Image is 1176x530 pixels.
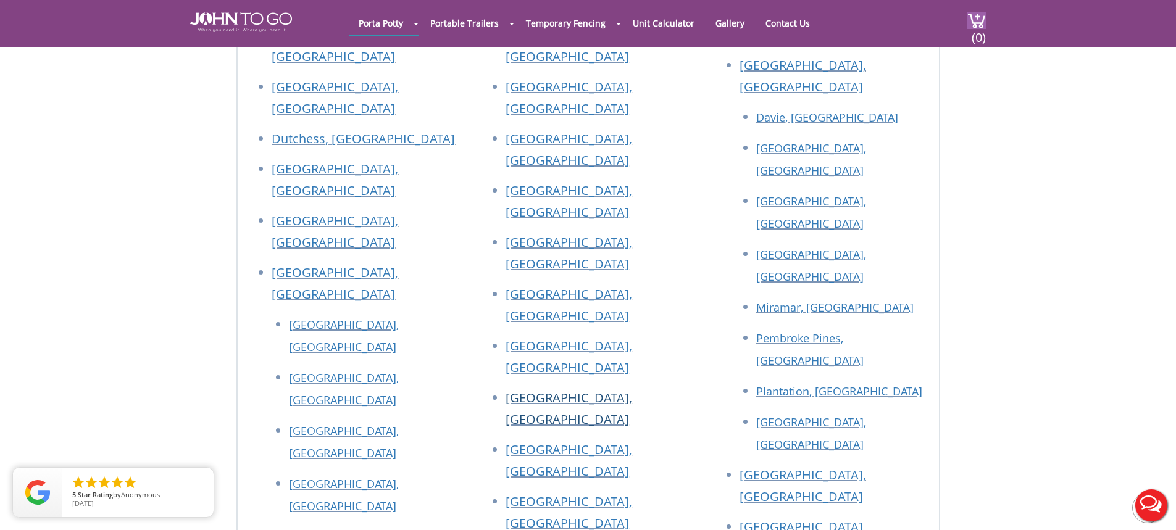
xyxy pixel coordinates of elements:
[506,130,632,168] a: [GEOGRAPHIC_DATA], [GEOGRAPHIC_DATA]
[123,475,138,490] li: 
[740,466,866,505] a: [GEOGRAPHIC_DATA], [GEOGRAPHIC_DATA]
[84,475,99,490] li: 
[756,11,819,35] a: Contact Us
[97,475,112,490] li: 
[289,370,399,407] a: [GEOGRAPHIC_DATA], [GEOGRAPHIC_DATA]
[506,78,632,117] a: [GEOGRAPHIC_DATA], [GEOGRAPHIC_DATA]
[349,11,412,35] a: Porta Potty
[1127,481,1176,530] button: Live Chat
[506,441,632,479] a: [GEOGRAPHIC_DATA], [GEOGRAPHIC_DATA]
[25,480,50,505] img: Review Rating
[289,423,399,460] a: [GEOGRAPHIC_DATA], [GEOGRAPHIC_DATA]
[78,490,113,499] span: Star Rating
[72,499,94,508] span: [DATE]
[740,57,866,95] a: [GEOGRAPHIC_DATA], [GEOGRAPHIC_DATA]
[506,337,632,376] a: [GEOGRAPHIC_DATA], [GEOGRAPHIC_DATA]
[967,12,986,29] img: cart a
[72,491,204,500] span: by
[289,476,399,513] a: [GEOGRAPHIC_DATA], [GEOGRAPHIC_DATA]
[272,78,398,117] a: [GEOGRAPHIC_DATA], [GEOGRAPHIC_DATA]
[756,415,866,452] a: [GEOGRAPHIC_DATA], [GEOGRAPHIC_DATA]
[190,12,292,32] img: JOHN to go
[517,11,615,35] a: Temporary Fencing
[421,11,508,35] a: Portable Trailers
[272,130,455,147] a: Dutchess, [GEOGRAPHIC_DATA]
[971,19,986,46] span: (0)
[121,490,160,499] span: Anonymous
[623,11,704,35] a: Unit Calculator
[756,141,866,178] a: [GEOGRAPHIC_DATA], [GEOGRAPHIC_DATA]
[272,212,398,251] a: [GEOGRAPHIC_DATA], [GEOGRAPHIC_DATA]
[706,11,754,35] a: Gallery
[756,300,914,315] a: Miramar, [GEOGRAPHIC_DATA]
[756,194,866,231] a: [GEOGRAPHIC_DATA], [GEOGRAPHIC_DATA]
[506,182,632,220] a: [GEOGRAPHIC_DATA], [GEOGRAPHIC_DATA]
[506,286,632,324] a: [GEOGRAPHIC_DATA], [GEOGRAPHIC_DATA]
[506,389,632,428] a: [GEOGRAPHIC_DATA], [GEOGRAPHIC_DATA]
[71,475,86,490] li: 
[756,331,864,368] a: Pembroke Pines, [GEOGRAPHIC_DATA]
[272,160,398,199] a: [GEOGRAPHIC_DATA], [GEOGRAPHIC_DATA]
[506,234,632,272] a: [GEOGRAPHIC_DATA], [GEOGRAPHIC_DATA]
[756,247,866,284] a: [GEOGRAPHIC_DATA], [GEOGRAPHIC_DATA]
[110,475,125,490] li: 
[72,490,76,499] span: 5
[272,264,398,302] a: [GEOGRAPHIC_DATA], [GEOGRAPHIC_DATA]
[289,317,399,354] a: [GEOGRAPHIC_DATA], [GEOGRAPHIC_DATA]
[756,110,898,125] a: Davie, [GEOGRAPHIC_DATA]
[756,384,922,399] a: Plantation, [GEOGRAPHIC_DATA]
